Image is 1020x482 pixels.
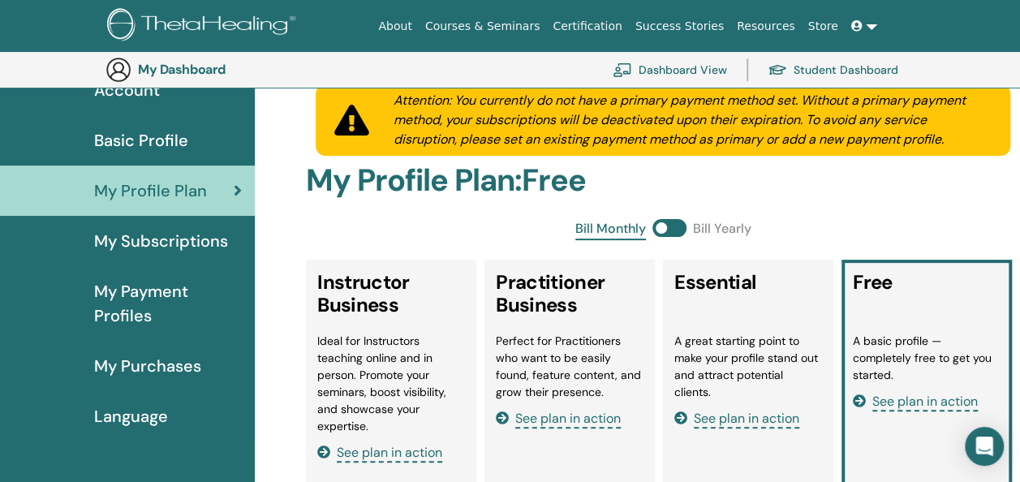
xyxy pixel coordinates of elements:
[94,179,207,203] span: My Profile Plan
[373,91,1010,149] div: Attention: You currently do not have a primary payment method set. Without a primary payment meth...
[768,63,787,77] img: graduation-cap.svg
[337,444,442,463] span: See plan in action
[674,410,799,427] a: See plan in action
[872,393,978,411] span: See plan in action
[515,410,621,428] span: See plan in action
[853,333,1001,384] li: A basic profile — completely free to get you started.
[138,62,300,77] h3: My Dashboard
[94,279,242,328] span: My Payment Profiles
[768,52,898,88] a: Student Dashboard
[94,78,160,102] span: Account
[317,333,465,435] li: Ideal for Instructors teaching online and in person. Promote your seminars, boost visibility, and...
[94,229,228,253] span: My Subscriptions
[965,427,1004,466] div: Open Intercom Messenger
[629,11,730,41] a: Success Stories
[546,11,628,41] a: Certification
[306,162,1020,200] h2: My Profile Plan : Free
[94,128,188,153] span: Basic Profile
[372,11,418,41] a: About
[674,333,822,401] li: A great starting point to make your profile stand out and attract potential clients.
[693,219,751,240] span: Bill Yearly
[94,354,201,378] span: My Purchases
[575,219,646,240] span: Bill Monthly
[613,62,632,77] img: chalkboard-teacher.svg
[730,11,802,41] a: Resources
[496,410,621,427] a: See plan in action
[613,52,727,88] a: Dashboard View
[853,393,978,410] a: See plan in action
[317,444,442,461] a: See plan in action
[802,11,845,41] a: Store
[419,11,547,41] a: Courses & Seminars
[105,57,131,83] img: generic-user-icon.jpg
[694,410,799,428] span: See plan in action
[107,8,301,45] img: logo.png
[94,404,168,428] span: Language
[496,333,643,401] li: Perfect for Practitioners who want to be easily found, feature content, and grow their presence.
